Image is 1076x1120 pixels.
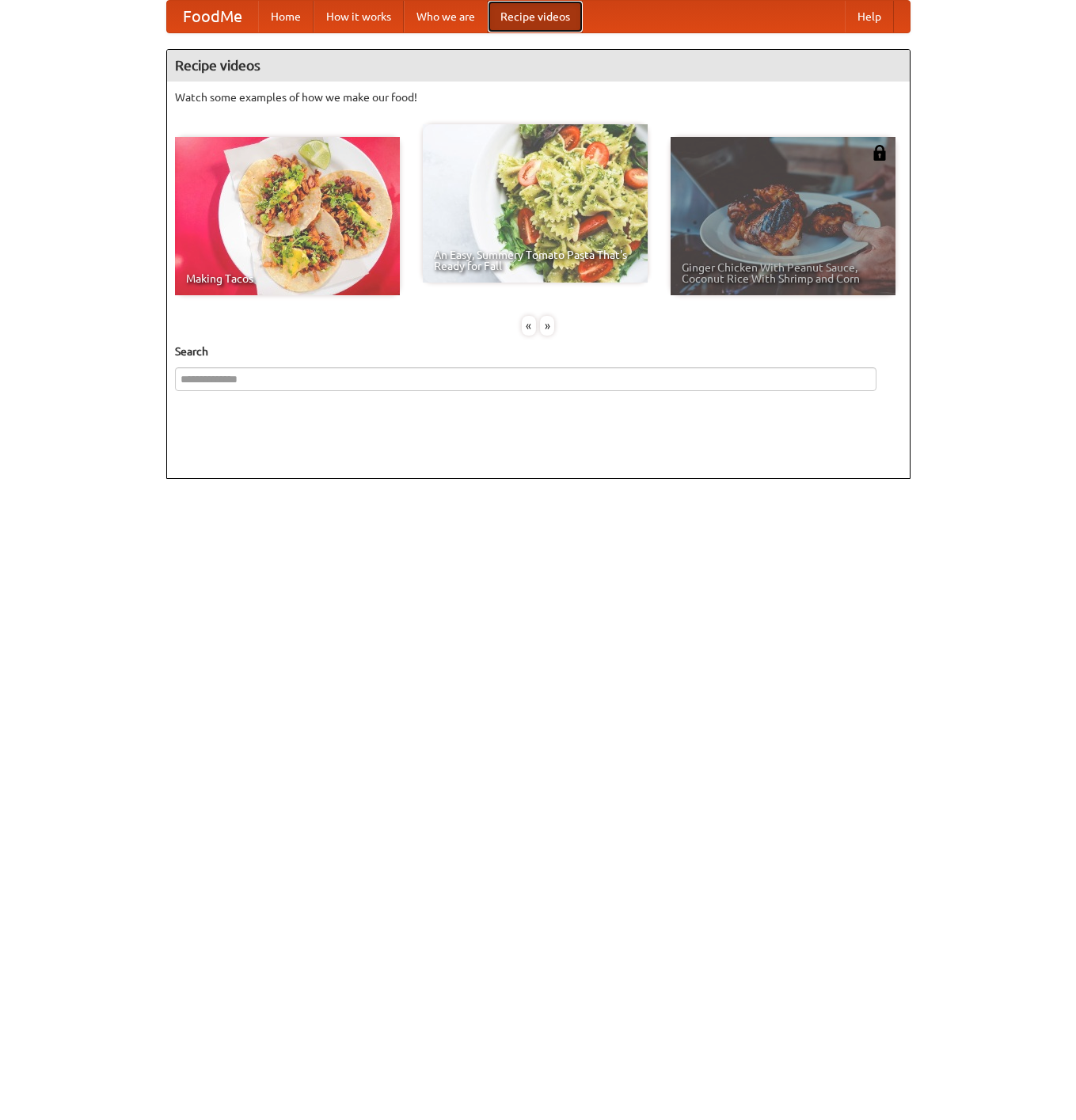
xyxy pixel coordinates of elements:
a: Recipe videos [488,1,583,32]
a: An Easy, Summery Tomato Pasta That's Ready for Fall [423,124,648,283]
a: Making Tacos [175,137,400,295]
span: An Easy, Summery Tomato Pasta That's Ready for Fall [434,249,637,271]
img: 483408.png [872,145,888,161]
a: Home [258,1,314,32]
a: Who we are [404,1,488,32]
a: Help [845,1,894,32]
p: Watch some examples of how we make our food! [175,89,902,105]
a: How it works [314,1,404,32]
a: FoodMe [167,1,258,32]
div: » [540,316,554,336]
span: Making Tacos [186,273,389,284]
h5: Search [175,344,902,359]
h4: Recipe videos [167,50,910,82]
div: « [522,316,536,336]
